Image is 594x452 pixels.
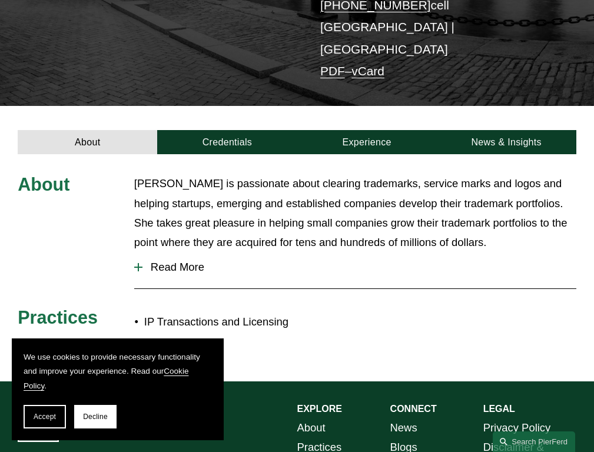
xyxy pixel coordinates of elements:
span: Accept [34,413,56,421]
a: Credentials [157,130,297,154]
a: vCard [351,64,384,78]
a: Experience [297,130,436,154]
a: Search this site [493,431,575,452]
strong: LEGAL [483,404,515,414]
section: Cookie banner [12,338,224,440]
span: Practices [18,307,98,327]
a: About [297,418,326,437]
span: About [18,174,69,194]
button: Decline [74,405,117,428]
button: Accept [24,405,66,428]
p: [PERSON_NAME] is passionate about clearing trademarks, service marks and logos and helping startu... [134,174,576,252]
strong: CONNECT [390,404,437,414]
a: News [390,418,417,437]
span: Decline [83,413,108,421]
p: Trademarks [144,337,297,356]
a: PDF [320,64,345,78]
a: Privacy Policy [483,418,551,437]
button: Read More [134,252,576,282]
a: Cookie Policy [24,367,188,390]
strong: EXPLORE [297,404,342,414]
p: IP Transactions and Licensing [144,312,297,331]
a: News & Insights [437,130,576,154]
a: About [18,130,157,154]
p: We use cookies to provide necessary functionality and improve your experience. Read our . [24,350,212,393]
span: Read More [142,261,576,274]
